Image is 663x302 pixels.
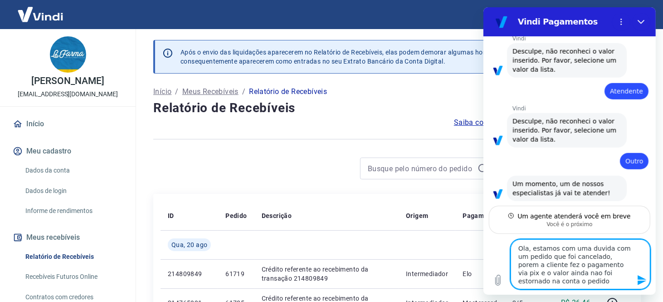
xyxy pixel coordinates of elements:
[483,7,656,295] iframe: Janela de mensagens
[225,211,247,220] p: Pedido
[11,114,125,134] a: Início
[11,141,125,161] button: Meu cadastro
[225,269,247,278] p: 61719
[406,269,448,278] p: Intermediador
[11,0,70,28] img: Vindi
[31,76,104,86] p: [PERSON_NAME]
[242,86,245,97] p: /
[180,48,572,66] p: Após o envio das liquidações aparecerem no Relatório de Recebíveis, elas podem demorar algumas ho...
[406,211,428,220] p: Origem
[168,269,211,278] p: 214809849
[249,86,327,97] p: Relatório de Recebíveis
[11,228,125,248] button: Meus recebíveis
[463,211,498,220] p: Pagamento
[153,86,171,97] a: Início
[262,211,292,220] p: Descrição
[22,161,125,180] a: Dados da conta
[182,86,239,97] a: Meus Recebíveis
[153,99,641,117] h4: Relatório de Recebíveis
[168,211,174,220] p: ID
[22,202,125,220] a: Informe de rendimentos
[171,240,207,249] span: Qua, 20 ago
[262,265,391,283] p: Crédito referente ao recebimento da transação 214809849
[368,162,474,175] input: Busque pelo número do pedido
[50,36,86,73] img: 8083a240-c3c2-4993-afa7-e4983079bc4e.jpeg
[175,86,178,97] p: /
[18,89,118,99] p: [EMAIL_ADDRESS][DOMAIN_NAME]
[619,6,652,23] button: Sair
[454,117,641,128] a: Saiba como funciona a programação dos recebimentos
[22,182,125,200] a: Dados de login
[22,267,125,286] a: Recebíveis Futuros Online
[22,248,125,266] a: Relatório de Recebíveis
[463,269,498,278] p: Elo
